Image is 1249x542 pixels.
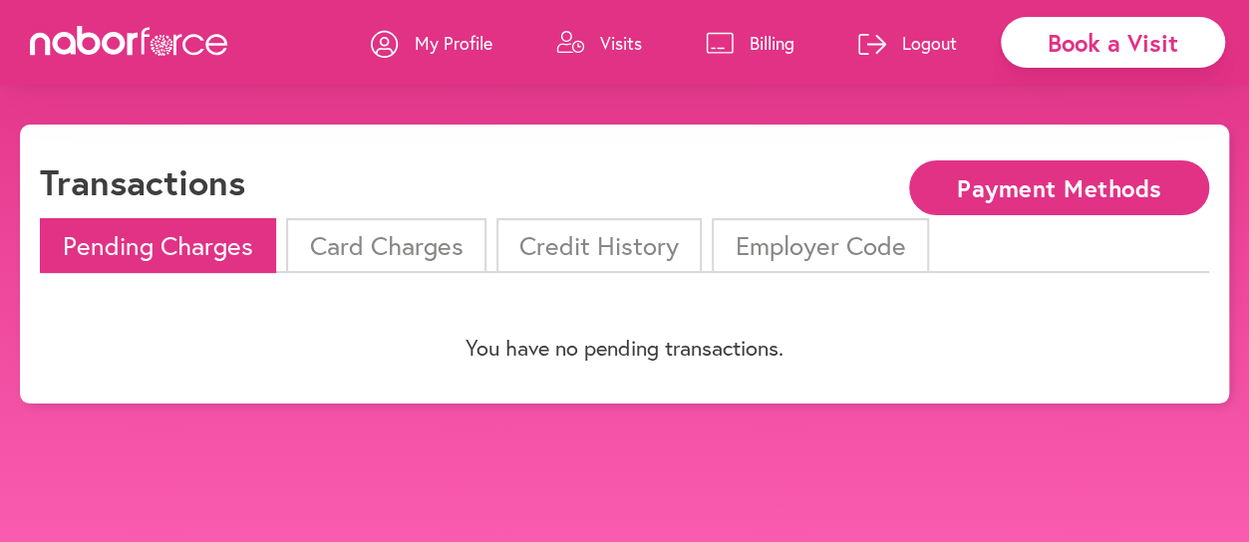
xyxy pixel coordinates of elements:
p: My Profile [415,31,492,55]
h1: Transactions [40,160,245,203]
a: Logout [858,13,957,73]
p: You have no pending transactions. [40,335,1209,361]
a: Payment Methods [909,176,1209,195]
div: Book a Visit [1001,17,1225,68]
li: Employer Code [712,218,928,273]
li: Pending Charges [40,218,276,273]
li: Card Charges [286,218,485,273]
p: Visits [600,31,642,55]
a: Visits [556,13,642,73]
p: Billing [750,31,794,55]
button: Payment Methods [909,160,1209,215]
p: Logout [902,31,957,55]
a: My Profile [371,13,492,73]
a: Billing [706,13,794,73]
li: Credit History [496,218,702,273]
